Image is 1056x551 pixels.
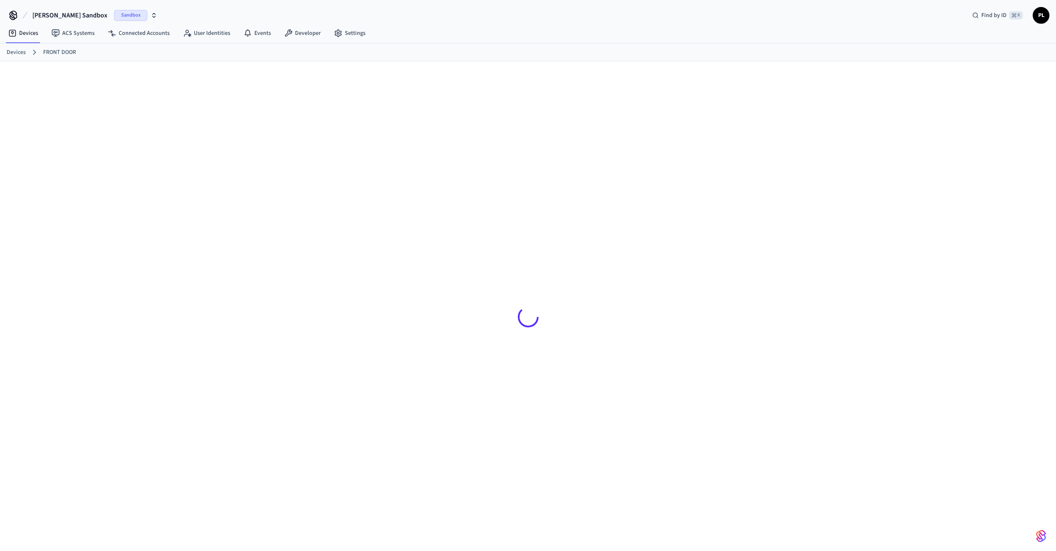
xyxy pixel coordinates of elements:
a: Events [237,26,278,41]
div: Find by ID⌘ K [966,8,1029,23]
a: Connected Accounts [101,26,176,41]
a: ACS Systems [45,26,101,41]
a: User Identities [176,26,237,41]
span: ⌘ K [1009,11,1023,20]
span: [PERSON_NAME] Sandbox [32,10,107,20]
a: Devices [2,26,45,41]
a: Settings [327,26,372,41]
img: SeamLogoGradient.69752ec5.svg [1036,529,1046,543]
span: Sandbox [114,10,147,21]
a: FRONT DOOR [43,48,76,57]
button: PL [1033,7,1049,24]
a: Devices [7,48,26,57]
span: PL [1034,8,1049,23]
span: Find by ID [981,11,1007,20]
a: Developer [278,26,327,41]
